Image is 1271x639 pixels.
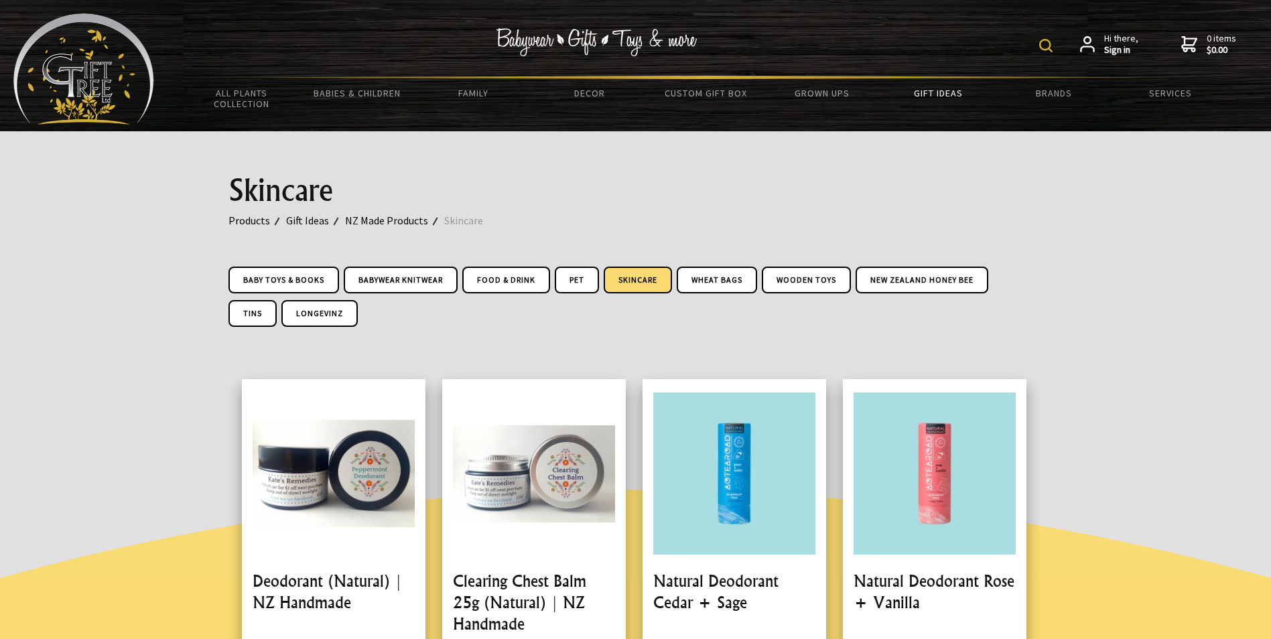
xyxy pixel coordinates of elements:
[880,79,996,107] a: Gift Ideas
[1039,39,1053,52] img: product search
[1181,33,1236,56] a: 0 items$0.00
[344,267,458,293] a: Babywear Knitwear
[415,79,531,107] a: Family
[762,267,851,293] a: Wooden Toys
[444,212,499,229] a: Skincare
[228,174,1043,206] h1: Skincare
[764,79,880,107] a: Grown Ups
[856,267,988,293] a: New Zealand Honey Bee
[1104,44,1138,56] strong: Sign in
[281,300,358,327] a: LongeviNZ
[228,300,277,327] a: Tins
[299,79,415,107] a: Babies & Children
[531,79,647,107] a: Decor
[1112,79,1228,107] a: Services
[604,267,672,293] a: Skincare
[1207,44,1236,56] strong: $0.00
[648,79,764,107] a: Custom Gift Box
[996,79,1112,107] a: Brands
[345,212,444,229] a: NZ Made Products
[228,267,339,293] a: Baby Toys & Books
[1080,33,1138,56] a: Hi there,Sign in
[1104,33,1138,56] span: Hi there,
[496,28,697,56] img: Babywear - Gifts - Toys & more
[13,13,154,125] img: Babyware - Gifts - Toys and more...
[184,79,299,118] a: All Plants Collection
[286,212,345,229] a: Gift Ideas
[677,267,757,293] a: Wheat Bags
[228,212,286,229] a: Products
[555,267,599,293] a: Pet
[1207,32,1236,56] span: 0 items
[462,267,550,293] a: Food & Drink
